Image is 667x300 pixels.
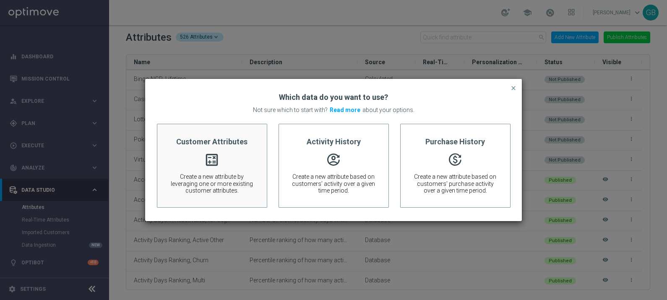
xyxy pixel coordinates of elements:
[413,173,498,194] span: Create a new attribute based on customers’ purchase activity over a given time period.
[253,106,328,114] p: Not sure which to start with?
[279,92,388,102] h2: Which data do you want to use?
[362,106,414,114] p: about your options.
[510,85,517,89] span: close
[204,152,220,156] i: calculate
[328,104,362,116] a: Read more
[292,155,376,164] span: 
[176,138,248,146] span: Customer Attributes
[292,173,376,194] span: Create a new attribute based on customers’ activity over a given time period.
[413,155,498,164] span: 
[170,173,254,194] span: Create a new attribute by leveraging one or more existing customer attributes.
[307,138,361,146] span: Activity History
[425,138,485,146] span: Purchase History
